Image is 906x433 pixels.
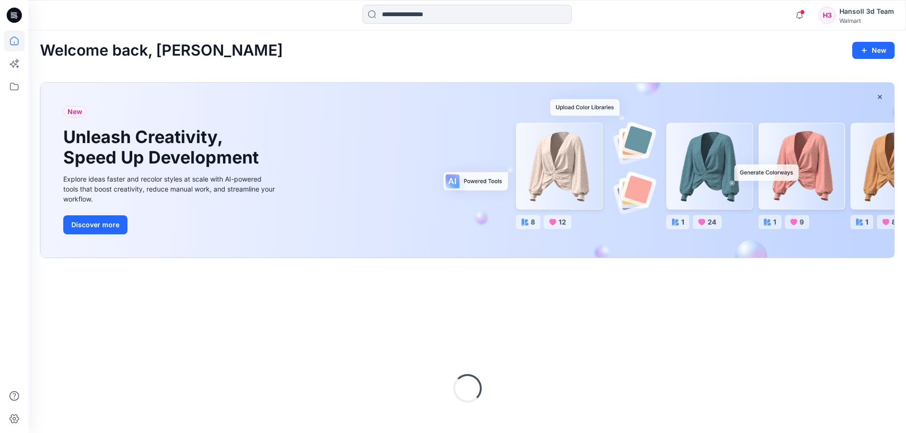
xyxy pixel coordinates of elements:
[852,42,895,59] button: New
[68,106,82,117] span: New
[818,7,836,24] div: H3
[839,6,894,17] div: Hansoll 3d Team
[63,127,263,168] h1: Unleash Creativity, Speed Up Development
[63,174,277,204] div: Explore ideas faster and recolor styles at scale with AI-powered tools that boost creativity, red...
[63,215,277,234] a: Discover more
[40,42,283,59] h2: Welcome back, [PERSON_NAME]
[839,17,894,24] div: Walmart
[63,215,127,234] button: Discover more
